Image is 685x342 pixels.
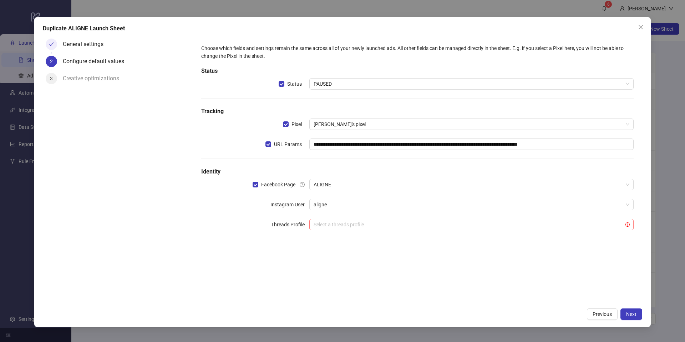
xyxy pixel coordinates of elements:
span: PAUSED [314,79,629,89]
span: Pixel [289,120,305,128]
span: check [49,42,54,47]
span: exclamation-circle [625,222,630,227]
span: close [638,24,644,30]
span: ALIGNE [314,179,629,190]
span: Previous [593,311,612,317]
span: 3 [50,76,53,81]
h5: Tracking [201,107,634,116]
div: Configure default values [63,56,130,67]
span: question-circle [300,182,305,187]
div: Choose which fields and settings remain the same across all of your newly launched ads. All other... [201,44,634,60]
div: Creative optimizations [63,73,125,84]
span: 2 [50,59,53,64]
label: Threads Profile [271,219,309,230]
span: aligne [314,199,629,210]
span: Facebook Page [258,181,298,188]
h5: Identity [201,167,634,176]
span: Status [284,80,305,88]
button: Next [620,308,642,320]
span: Aligne's pixel [314,119,629,130]
div: Duplicate ALIGNE Launch Sheet [43,24,642,33]
span: URL Params [271,140,305,148]
label: Instagram User [270,199,309,210]
button: Previous [587,308,618,320]
span: Next [626,311,636,317]
h5: Status [201,67,634,75]
button: Close [635,21,646,33]
div: General settings [63,39,109,50]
